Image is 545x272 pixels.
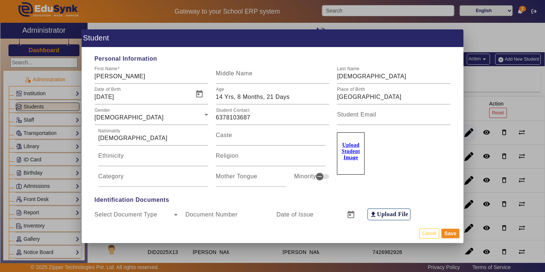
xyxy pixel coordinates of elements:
[90,54,454,63] span: Personal Information
[276,211,313,218] mat-label: Date of Issue
[95,211,157,218] mat-label: Select Document Type
[216,107,250,112] mat-label: Student Contact
[95,87,121,92] mat-label: Date of Birth
[337,87,365,92] mat-label: Place of Birth
[377,211,408,218] h6: Upload File
[98,128,120,133] mat-label: Nationality
[294,172,316,181] mat-label: Minority
[95,107,110,112] mat-label: Gender
[342,206,360,223] button: Open calendar
[95,213,174,222] span: Select Document Type
[216,154,325,163] input: Religion
[216,153,239,159] mat-label: Religion
[95,66,117,71] mat-label: First Name
[98,154,208,163] input: Ethinicity
[82,29,463,47] h1: Student
[190,85,208,103] button: Open calendar
[419,228,439,238] button: Cancel
[216,93,330,101] input: Age
[337,113,450,122] input: Student Email
[370,211,377,218] mat-icon: file_upload
[342,142,360,160] u: Upload Student Image
[337,66,359,71] mat-label: Last Name
[441,229,459,238] button: Save
[98,175,208,184] input: Category
[337,72,450,81] input: Last Name
[216,72,330,81] input: Middle Name
[216,87,224,92] mat-label: Age
[216,173,257,179] mat-label: Mother Tongue
[185,211,238,218] mat-label: Document Number
[95,72,208,81] input: First Name*
[216,132,232,138] mat-label: Caste
[98,173,124,179] mat-label: Category
[216,134,325,143] input: Caste
[337,111,376,118] mat-label: Student Email
[216,70,253,76] mat-label: Middle Name
[216,113,330,122] input: Student Contact
[337,93,450,101] input: Place of Birth
[95,114,164,121] span: [DEMOGRAPHIC_DATA]
[98,153,124,159] mat-label: Ethinicity
[95,93,189,101] input: Date of Birth
[90,196,454,204] span: Identification Documents
[98,134,208,143] input: Nationality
